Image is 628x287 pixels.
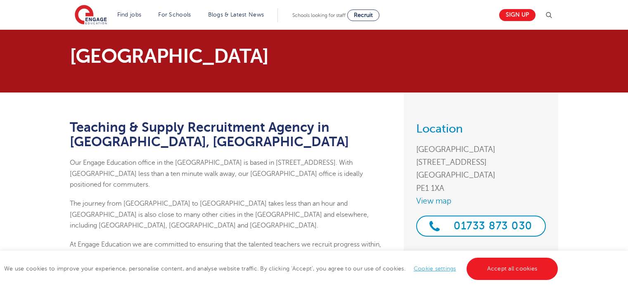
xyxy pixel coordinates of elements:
[70,200,369,229] span: The journey from [GEOGRAPHIC_DATA] to [GEOGRAPHIC_DATA] takes less than an hour and [GEOGRAPHIC_D...
[75,5,107,26] img: Engage Education
[70,120,391,149] h1: Teaching & Supply Recruitment Agency in [GEOGRAPHIC_DATA], [GEOGRAPHIC_DATA]
[208,12,264,18] a: Blogs & Latest News
[4,266,560,272] span: We use cookies to improve your experience, personalise content, and analyse website traffic. By c...
[499,9,536,21] a: Sign up
[70,241,387,270] span: At Engage Education we are committed to ensuring that the talented teachers we recruit progress w...
[354,12,373,18] span: Recruit
[414,266,456,272] a: Cookie settings
[467,258,558,280] a: Accept all cookies
[70,46,391,66] p: [GEOGRAPHIC_DATA]
[416,216,546,237] a: 01733 873 030
[70,159,363,188] span: Our Engage Education office in the [GEOGRAPHIC_DATA] is based in [STREET_ADDRESS]. With [GEOGRAPH...
[416,143,546,194] address: [GEOGRAPHIC_DATA][STREET_ADDRESS] [GEOGRAPHIC_DATA] PE1 1XA
[416,194,546,207] a: View map
[292,12,346,18] span: Schools looking for staff
[117,12,142,18] a: Find jobs
[158,12,191,18] a: For Schools
[416,123,546,135] h3: Location
[347,9,379,21] a: Recruit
